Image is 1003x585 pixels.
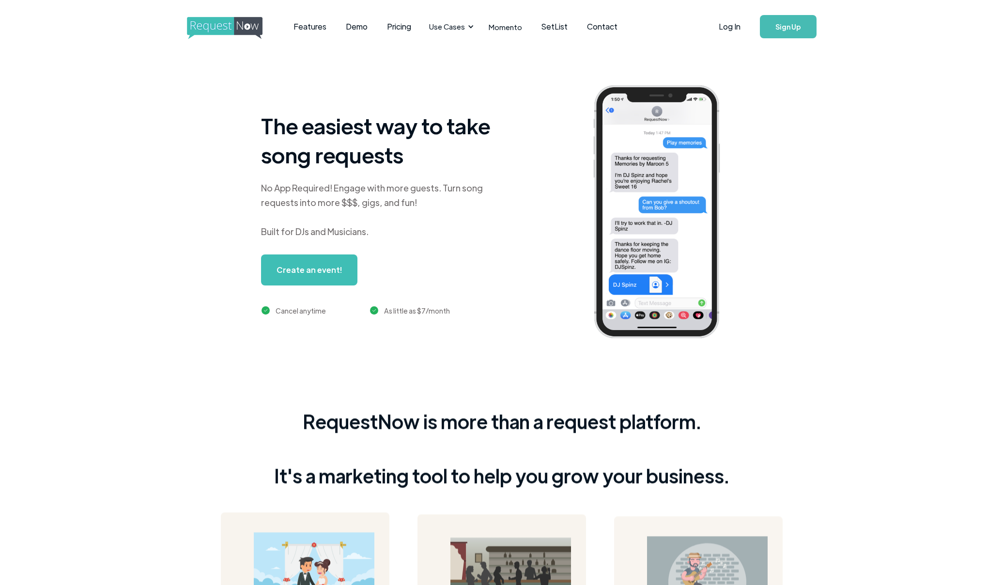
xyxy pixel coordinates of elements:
img: green checkmark [370,306,378,315]
div: Use Cases [429,21,465,32]
a: home [187,17,260,36]
a: Log In [709,10,750,44]
div: Use Cases [423,12,477,42]
div: RequestNow is more than a request platform. It's a marketing tool to help you grow your business. [274,408,729,489]
div: As little as $7/month [384,305,450,316]
img: green checkmark [262,306,270,315]
a: Create an event! [261,254,357,285]
a: Momento [479,13,532,41]
a: SetList [532,12,577,42]
a: Demo [336,12,377,42]
a: Features [284,12,336,42]
div: Cancel anytime [276,305,326,316]
a: Sign Up [760,15,817,38]
img: iphone screenshot [582,79,746,348]
a: Contact [577,12,627,42]
div: No App Required! Engage with more guests. Turn song requests into more $$$, gigs, and fun! Built ... [261,181,503,239]
img: requestnow logo [187,17,280,39]
h1: The easiest way to take song requests [261,111,503,169]
a: Pricing [377,12,421,42]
